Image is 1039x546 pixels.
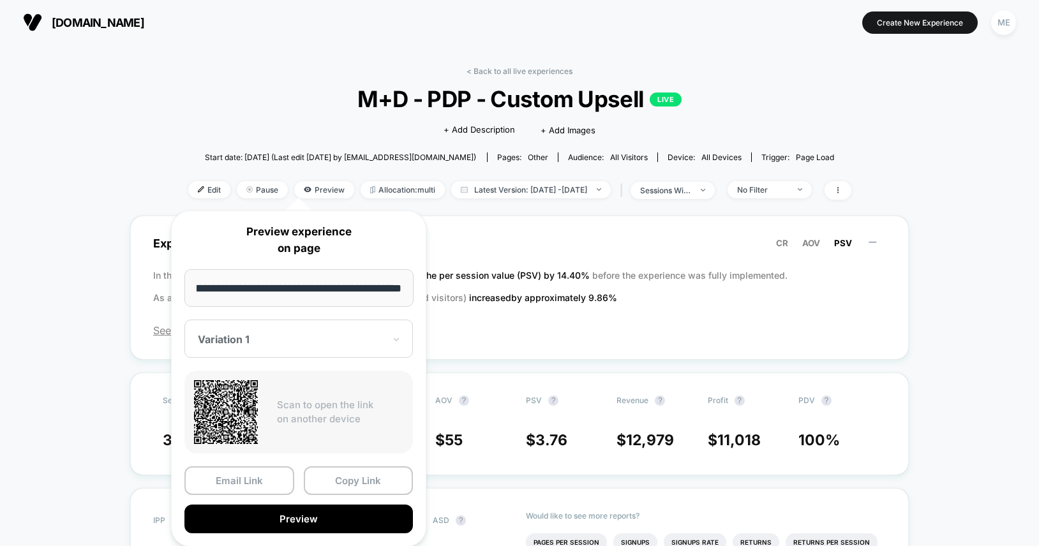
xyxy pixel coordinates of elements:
[834,238,852,248] span: PSV
[798,395,815,405] span: PDV
[708,431,761,449] span: $
[987,10,1020,36] button: ME
[776,238,788,248] span: CR
[737,185,788,195] div: No Filter
[435,395,452,405] span: AOV
[445,431,463,449] span: 55
[277,398,403,427] p: Scan to open the link on another device
[640,186,691,195] div: sessions with impression
[433,515,449,525] span: ASD
[23,13,42,32] img: Visually logo
[153,515,165,525] span: IPP
[541,125,595,135] span: + Add Images
[308,270,592,281] span: the new variation increased the per session value (PSV) by 14.40 %
[735,395,745,406] button: ?
[568,152,648,162] div: Audience:
[802,238,820,248] span: AOV
[52,16,144,29] span: [DOMAIN_NAME]
[650,92,682,107] p: LIVE
[456,515,466,526] button: ?
[617,395,648,405] span: Revenue
[153,229,886,258] span: Experience Summary (Per Session Value)
[221,85,818,112] span: M+D - PDP - Custom Upsell
[444,124,515,136] span: + Add Description
[526,511,886,520] p: Would like to see more reports?
[184,466,294,495] button: Email Link
[469,292,617,303] span: increased by approximately 9.86 %
[528,152,548,162] span: other
[205,152,476,162] span: Start date: [DATE] (Last edit [DATE] by [EMAIL_ADDRESS][DOMAIN_NAME])
[862,11,978,34] button: Create New Experience
[294,181,354,198] span: Preview
[597,188,601,191] img: end
[761,152,834,162] div: Trigger:
[435,431,463,449] span: $
[459,395,469,406] button: ?
[153,324,886,337] span: See the latest version of the report
[796,152,834,162] span: Page Load
[304,466,414,495] button: Copy Link
[246,186,253,193] img: end
[526,395,542,405] span: PSV
[717,431,761,449] span: 11,018
[772,237,792,249] button: CR
[610,152,648,162] span: All Visitors
[708,395,728,405] span: Profit
[237,181,288,198] span: Pause
[798,237,824,249] button: AOV
[626,431,674,449] span: 12,979
[617,181,631,200] span: |
[153,264,886,309] p: In the latest A/B test (run for 7 days), before the experience was fully implemented. As a result...
[991,10,1016,35] div: ME
[830,237,856,249] button: PSV
[617,431,674,449] span: $
[497,152,548,162] div: Pages:
[19,12,148,33] button: [DOMAIN_NAME]
[798,431,840,449] span: 100 %
[361,181,445,198] span: Allocation: multi
[198,186,204,193] img: edit
[451,181,611,198] span: Latest Version: [DATE] - [DATE]
[184,224,413,256] p: Preview experience on page
[535,431,567,449] span: 3.76
[821,395,832,406] button: ?
[798,188,802,191] img: end
[184,505,413,533] button: Preview
[701,152,742,162] span: all devices
[467,66,572,76] a: < Back to all live experiences
[188,181,230,198] span: Edit
[701,189,705,191] img: end
[526,431,567,449] span: $
[548,395,558,406] button: ?
[370,186,375,193] img: rebalance
[655,395,665,406] button: ?
[657,152,751,162] span: Device:
[461,186,468,193] img: calendar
